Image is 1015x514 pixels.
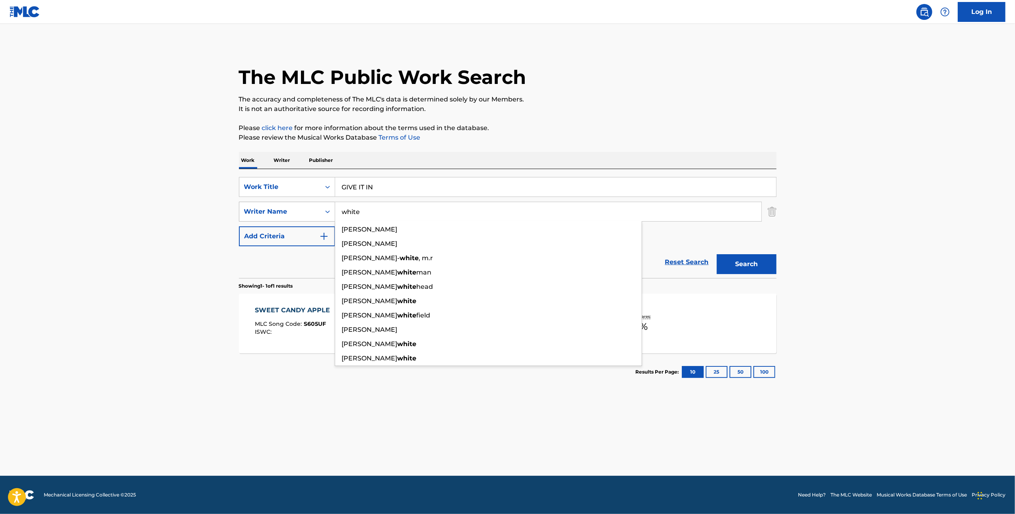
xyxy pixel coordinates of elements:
a: SWEET CANDY APPLEMLC Song Code:S605UFISWC:Writers (3)[PERSON_NAME], [PERSON_NAME], [PERSON_NAME]R... [239,294,776,353]
a: Terms of Use [377,134,421,141]
img: help [940,7,950,17]
a: Need Help? [798,491,826,498]
img: logo [10,490,34,500]
img: search [920,7,929,17]
p: Please review the Musical Works Database [239,133,776,142]
div: Work Title [244,182,316,192]
img: MLC Logo [10,6,40,18]
span: , m.r [419,254,433,262]
a: Musical Works Database Terms of Use [877,491,967,498]
span: [PERSON_NAME] [342,312,398,319]
strong: white [398,297,417,305]
iframe: Chat Widget [975,476,1015,514]
p: Work [239,152,257,169]
img: 9d2ae6d4665cec9f34b9.svg [319,232,329,241]
div: Help [937,4,953,20]
p: Writer [272,152,293,169]
p: The accuracy and completeness of The MLC's data is determined solely by our Members. [239,95,776,104]
span: Mechanical Licensing Collective © 2025 [44,491,136,498]
div: Writer Name [244,207,316,216]
p: Showing 1 - 1 of 1 results [239,282,293,290]
span: ISWC : [255,328,274,335]
strong: white [398,283,417,290]
button: 10 [682,366,704,378]
span: [PERSON_NAME] [342,326,398,333]
div: Drag [978,484,982,508]
span: head [417,283,433,290]
span: field [417,312,431,319]
a: Log In [958,2,1005,22]
p: It is not an authoritative source for recording information. [239,104,776,114]
span: S605UF [304,320,326,327]
h1: The MLC Public Work Search [239,65,526,89]
button: 50 [730,366,751,378]
span: [PERSON_NAME]- [342,254,400,262]
strong: white [398,312,417,319]
strong: white [398,340,417,348]
a: Reset Search [661,253,713,271]
span: [PERSON_NAME] [342,269,398,276]
span: MLC Song Code : [255,320,304,327]
span: [PERSON_NAME] [342,354,398,362]
span: [PERSON_NAME] [342,297,398,305]
span: [PERSON_NAME] [342,283,398,290]
button: Search [717,254,776,274]
span: [PERSON_NAME] [342,226,398,233]
button: 100 [753,366,775,378]
button: 25 [706,366,728,378]
span: man [417,269,432,276]
div: SWEET CANDY APPLE [255,306,334,315]
button: Add Criteria [239,226,335,246]
a: The MLC Website [831,491,872,498]
img: Delete Criterion [768,202,776,222]
p: Please for more information about the terms used in the database. [239,123,776,133]
p: Results Per Page: [636,368,681,376]
form: Search Form [239,177,776,278]
strong: white [398,354,417,362]
a: Public Search [916,4,932,20]
strong: white [400,254,419,262]
a: click here [262,124,293,132]
a: Privacy Policy [972,491,1005,498]
strong: white [398,269,417,276]
p: Publisher [307,152,336,169]
span: [PERSON_NAME] [342,340,398,348]
span: [PERSON_NAME] [342,240,398,247]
